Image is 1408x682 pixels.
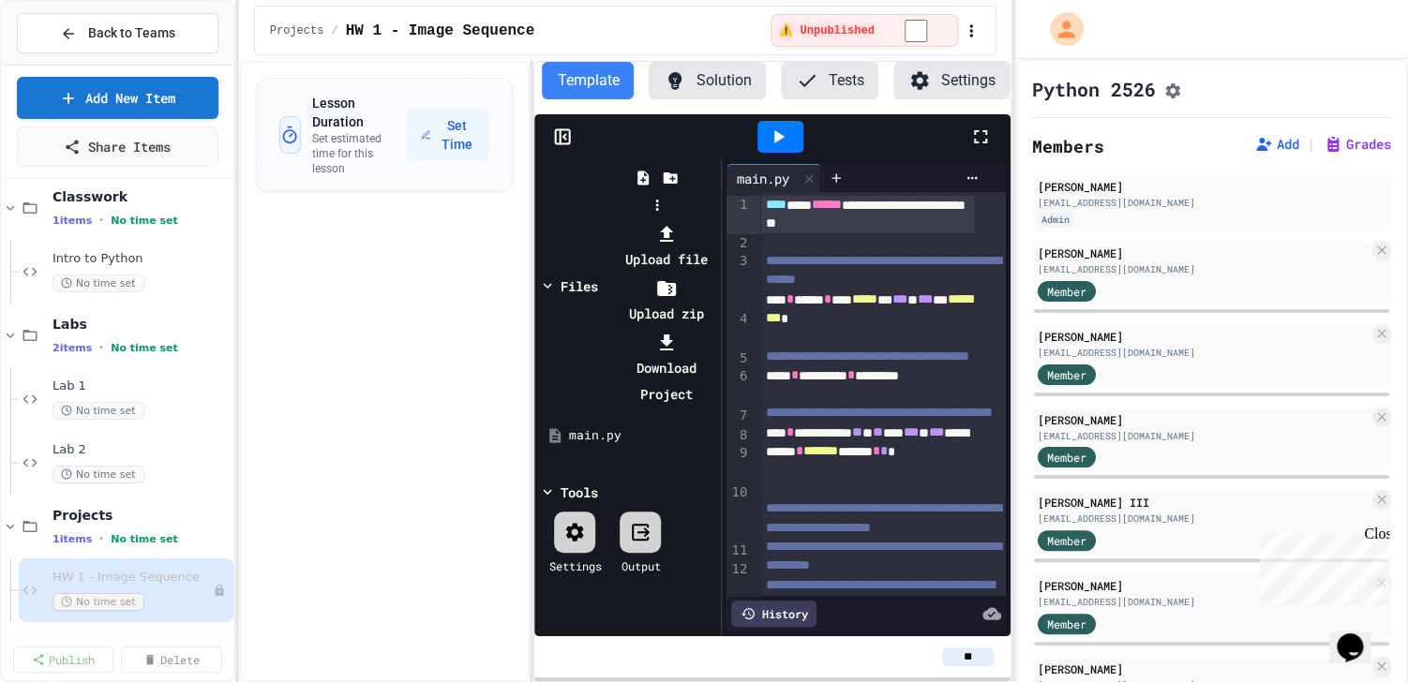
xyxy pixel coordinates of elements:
iframe: chat widget [1252,526,1389,605]
div: [PERSON_NAME] [1038,660,1369,677]
div: History [731,600,816,627]
a: Delete [121,646,221,673]
h3: Lesson Duration [312,94,407,131]
p: Set estimated time for this lesson [312,131,407,176]
div: [EMAIL_ADDRESS][DOMAIN_NAME] [1038,429,1369,443]
div: [EMAIL_ADDRESS][DOMAIN_NAME] [1038,262,1369,276]
div: 1 [726,196,750,233]
button: Tests [781,62,878,99]
li: Upload file [616,220,716,273]
span: Projects [270,23,324,38]
button: Set Time [406,109,489,161]
span: 1 items [52,533,92,545]
span: No time set [52,466,144,483]
div: 9 [726,444,750,483]
h2: Members [1032,133,1104,159]
button: Template [542,62,634,99]
span: Lab 1 [52,378,230,394]
div: [EMAIL_ADDRESS][DOMAIN_NAME] [1038,511,1369,526]
div: Admin [1038,212,1073,228]
span: Classwork [52,188,230,205]
span: Back to Teams [88,23,175,43]
div: [PERSON_NAME] [1038,178,1386,195]
div: main.py [726,164,821,192]
h1: Python 2526 [1032,76,1156,102]
span: Member [1047,615,1086,632]
a: Add New Item [17,77,218,119]
span: 2 items [52,342,92,354]
div: 6 [726,367,750,407]
span: • [99,213,103,228]
div: 10 [726,483,750,541]
div: [EMAIL_ADDRESS][DOMAIN_NAME] [1038,196,1386,210]
div: Chat with us now!Close [7,7,129,119]
span: / [331,23,337,38]
span: Member [1047,366,1086,383]
span: ⚠️ Unpublished [779,23,874,38]
div: Unpublished [213,584,226,597]
div: [PERSON_NAME] [1038,577,1369,594]
div: 3 [726,252,750,310]
span: 1 items [52,215,92,227]
button: Grades [1324,135,1391,154]
span: No time set [111,342,178,354]
div: [EMAIL_ADDRESS][DOMAIN_NAME] [1038,595,1369,609]
button: Back to Teams [17,13,218,53]
div: main.py [726,169,798,188]
iframe: chat widget [1329,607,1389,663]
button: Settings [893,62,1010,99]
span: • [99,531,103,546]
span: | [1307,133,1316,156]
span: Member [1047,449,1086,466]
li: Upload zip [616,274,716,327]
div: ⚠️ Students cannot see this content! Click the toggle to publish it and make it visible to your c... [771,14,958,47]
span: Lab 2 [52,442,230,458]
div: Files [560,276,597,296]
button: Add [1254,135,1299,154]
button: Assignment Settings [1163,78,1182,100]
span: Labs [52,316,230,333]
input: publish toggle [882,20,950,42]
div: [PERSON_NAME] [1038,328,1369,345]
span: No time set [111,215,178,227]
div: [PERSON_NAME] III [1038,494,1369,511]
div: 5 [726,349,750,368]
span: Projects [52,507,230,524]
div: Tools [560,482,597,502]
div: 4 [726,310,750,349]
span: No time set [52,593,144,611]
a: Publish [13,646,113,673]
div: 8 [726,426,750,445]
div: [PERSON_NAME] [1038,411,1369,428]
span: HW 1 - Image Sequence [52,570,213,586]
span: HW 1 - Image Sequence [346,20,535,42]
div: [PERSON_NAME] [1038,245,1369,261]
div: 11 [726,541,750,560]
a: Share Items [17,126,218,167]
div: 7 [726,407,750,426]
div: [EMAIL_ADDRESS][DOMAIN_NAME] [1038,346,1369,360]
div: main.py [568,426,714,445]
li: Download Project [616,329,716,408]
div: Output [621,557,660,574]
div: Settings [548,557,601,574]
div: 2 [726,234,750,253]
span: No time set [52,274,144,292]
span: No time set [52,402,144,420]
span: Intro to Python [52,251,230,267]
span: • [99,340,103,355]
span: Member [1047,283,1086,300]
span: No time set [111,533,178,545]
span: Member [1047,532,1086,549]
div: 12 [726,560,750,618]
button: Solution [649,62,766,99]
div: My Account [1030,7,1088,51]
